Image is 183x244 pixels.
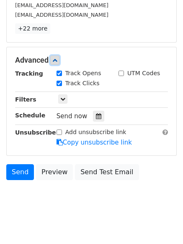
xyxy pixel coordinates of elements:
[65,128,126,137] label: Add unsubscribe link
[15,70,43,77] strong: Tracking
[65,79,100,88] label: Track Clicks
[57,112,88,120] span: Send now
[65,69,101,78] label: Track Opens
[75,164,139,180] a: Send Test Email
[15,2,108,8] small: [EMAIL_ADDRESS][DOMAIN_NAME]
[15,23,50,34] a: +22 more
[15,96,36,103] strong: Filters
[15,12,108,18] small: [EMAIL_ADDRESS][DOMAIN_NAME]
[36,164,73,180] a: Preview
[15,56,168,65] h5: Advanced
[127,69,160,78] label: UTM Codes
[57,139,132,146] a: Copy unsubscribe link
[15,112,45,119] strong: Schedule
[15,129,56,136] strong: Unsubscribe
[141,204,183,244] iframe: Chat Widget
[6,164,34,180] a: Send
